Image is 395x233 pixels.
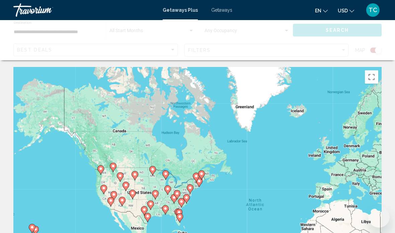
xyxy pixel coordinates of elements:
button: Toggle fullscreen view [365,70,378,84]
button: Change currency [338,6,354,15]
button: Change language [315,6,328,15]
a: Getaways [211,7,232,13]
a: Getaways Plus [163,7,198,13]
a: Travorium [13,3,156,17]
span: USD [338,8,348,13]
span: en [315,8,321,13]
span: TC [369,7,377,13]
button: User Menu [364,3,382,17]
iframe: Button to launch messaging window [368,206,390,228]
